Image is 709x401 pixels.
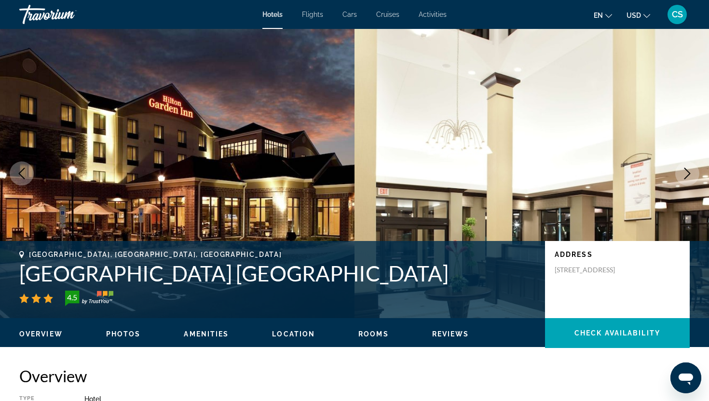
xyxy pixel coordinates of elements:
p: [STREET_ADDRESS] [555,266,632,274]
span: Check Availability [574,329,660,337]
span: Photos [106,330,141,338]
button: Overview [19,330,63,338]
a: Activities [419,11,447,18]
button: Amenities [184,330,229,338]
span: CS [672,10,683,19]
div: 4.5 [62,292,82,303]
button: Previous image [10,161,34,186]
button: Change language [594,8,612,22]
span: Amenities [184,330,229,338]
a: Cars [342,11,357,18]
img: trustyou-badge-hor.svg [65,291,113,306]
button: Location [272,330,315,338]
button: Check Availability [545,318,690,348]
h1: [GEOGRAPHIC_DATA] [GEOGRAPHIC_DATA] [19,261,535,286]
span: Location [272,330,315,338]
button: Change currency [627,8,650,22]
h2: Overview [19,366,690,386]
a: Hotels [262,11,283,18]
span: Overview [19,330,63,338]
a: Travorium [19,2,116,27]
span: Reviews [432,330,469,338]
a: Cruises [376,11,399,18]
p: Address [555,251,680,258]
a: Flights [302,11,323,18]
button: Next image [675,161,699,186]
button: User Menu [665,4,690,25]
span: USD [627,12,641,19]
iframe: Button to launch messaging window [670,362,701,393]
span: [GEOGRAPHIC_DATA], [GEOGRAPHIC_DATA], [GEOGRAPHIC_DATA] [29,251,282,258]
button: Photos [106,330,141,338]
span: en [594,12,603,19]
button: Reviews [432,330,469,338]
button: Rooms [358,330,389,338]
span: Rooms [358,330,389,338]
